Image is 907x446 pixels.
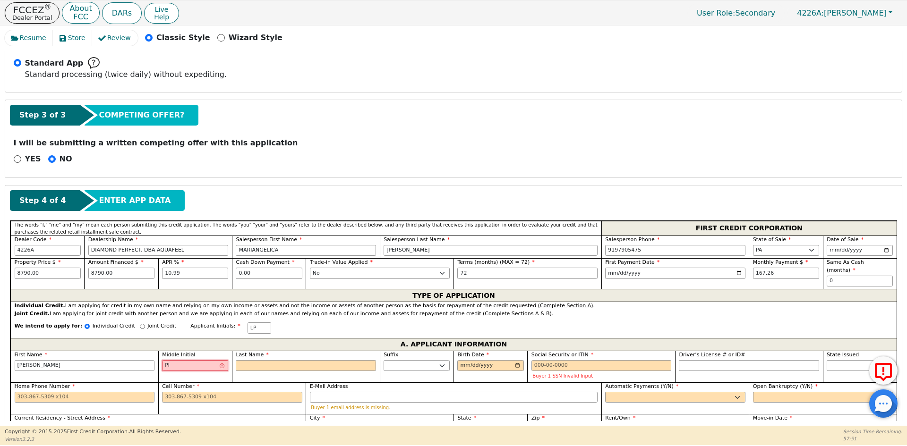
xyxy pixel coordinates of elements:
p: YES [25,153,41,165]
button: AboutFCC [62,2,99,24]
p: Secondary [687,4,785,22]
span: 4226A: [797,8,824,17]
span: FIRST CREDIT CORPORATION [696,222,803,235]
span: Zip [531,415,545,421]
span: Trade-in Value Applied [310,259,373,265]
button: FCCEZ®Dealer Portal [5,2,60,24]
span: Resume [20,33,46,43]
span: Amount Financed $ [88,259,144,265]
p: Joint Credit [147,322,176,330]
button: LiveHelp [144,3,179,24]
span: COMPETING OFFER? [99,109,184,121]
p: Dealer Portal [12,15,52,21]
input: xx.xx% [162,268,228,279]
span: Live [154,6,169,13]
a: User Role:Secondary [687,4,785,22]
u: Complete Section A [540,303,591,309]
span: APR % [162,259,184,265]
div: I am applying for credit in my own name and relying on my own income or assets and not the income... [15,302,893,310]
input: YYYY-MM-DD [605,268,745,279]
span: Store [68,33,86,43]
input: 303-867-5309 x104 [162,392,302,403]
span: Cash Down Payment [236,259,294,265]
span: Dealer Code [15,236,51,243]
span: Social Security or ITIN [531,352,593,358]
span: ENTER APP DATA [99,195,171,206]
img: Help Bubble [88,57,100,69]
p: Version 3.2.3 [5,436,181,443]
p: Individual Credit [93,322,135,330]
span: Standard processing (twice daily) without expediting. [25,70,227,79]
button: 4226A:[PERSON_NAME] [787,6,902,20]
span: State [457,415,476,421]
p: Buyer 1 SSN Invalid Input [532,373,670,379]
span: Move-in Date [753,415,793,421]
span: Birth Date [457,352,489,358]
p: FCCEZ [12,5,52,15]
input: YYYY-MM-DD [457,360,523,371]
span: Salesperson Last Name [384,236,450,243]
div: I am applying for joint credit with another person and we are applying in each of our names and r... [15,310,893,318]
span: Monthly Payment $ [753,259,808,265]
span: TYPE OF APPLICATION [412,289,495,302]
p: NO [60,153,72,165]
span: Help [154,13,169,21]
span: Suffix [384,352,398,358]
button: Resume [5,30,53,46]
p: 57:51 [843,435,902,442]
input: 0 [827,276,893,287]
span: A. APPLICANT INFORMATION [401,338,507,351]
span: Last Name [236,352,268,358]
span: State of Sale [753,236,791,243]
span: Property Price $ [15,259,61,265]
span: State Issued [827,352,859,358]
p: Classic Style [156,32,210,43]
span: City [310,415,325,421]
p: Copyright © 2015- 2025 First Credit Corporation. [5,428,181,436]
span: Automatic Payments (Y/N) [605,383,678,389]
span: Review [107,33,131,43]
span: Dealership Name [88,236,138,243]
strong: Joint Credit. [15,311,50,317]
span: First Name [15,352,48,358]
sup: ® [44,3,51,11]
span: Home Phone Number [15,383,75,389]
button: Review [92,30,138,46]
span: [PERSON_NAME] [797,8,887,17]
span: Salesperson Phone [605,236,659,243]
p: Session Time Remaining: [843,428,902,435]
p: Buyer 1 email address is missing. [311,405,596,410]
span: Same As Cash (months) [827,259,864,273]
u: Complete Sections A & B [485,311,549,317]
span: Terms (months) (MAX = 72) [457,259,530,265]
span: Middle Initial [162,352,195,358]
span: E-Mail Address [310,383,348,389]
input: 303-867-5309 x104 [15,392,155,403]
span: User Role : [697,8,735,17]
div: The words "I," "me" and "my" mean each person submitting this credit application. The words "you"... [10,221,601,236]
p: About [69,5,92,12]
span: First Payment Date [605,259,659,265]
input: Hint: 167.26 [753,268,819,279]
a: DARs [102,2,142,24]
span: Applicant Initials: [190,323,240,329]
p: I will be submitting a written competing offer with this application [14,137,894,149]
input: 000-00-0000 [531,360,672,371]
strong: Individual Credit. [15,303,65,309]
p: FCC [69,13,92,21]
span: Cell Number [162,383,199,389]
span: Date of Sale [827,236,864,243]
span: We intend to apply for: [15,322,83,338]
span: Step 4 of 4 [19,195,66,206]
span: All Rights Reserved. [129,429,181,435]
p: Wizard Style [229,32,282,43]
span: Driver’s License # or ID# [679,352,745,358]
span: Rent/Own [605,415,635,421]
span: Open Bankruptcy (Y/N) [753,383,818,389]
button: Report Error to FCC [869,356,898,385]
span: Step 3 of 3 [19,109,66,121]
